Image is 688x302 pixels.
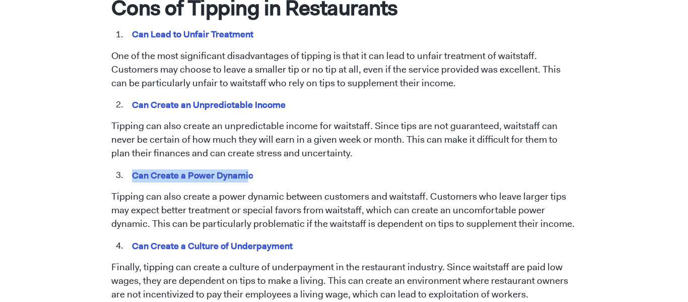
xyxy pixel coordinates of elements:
p: One of the most significant disadvantages of tipping is that it can lead to unfair treatment of w... [111,49,577,90]
p: Finally, tipping can create a culture of underpayment in the restaurant industry. Since waitstaff... [111,261,577,301]
p: Tipping can also create an unpredictable income for waitstaff. Since tips are not guaranteed, wai... [111,119,577,160]
mark: Can Create a Culture of Underpayment [130,238,295,254]
mark: Can Lead to Unfair Treatment [130,26,255,42]
mark: Can Create a Power Dynamic [130,167,255,183]
p: Tipping can also create a power dynamic between customers and waitstaff. Customers who leave larg... [111,190,577,231]
mark: Can Create an Unpredictable Income [130,97,288,112]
